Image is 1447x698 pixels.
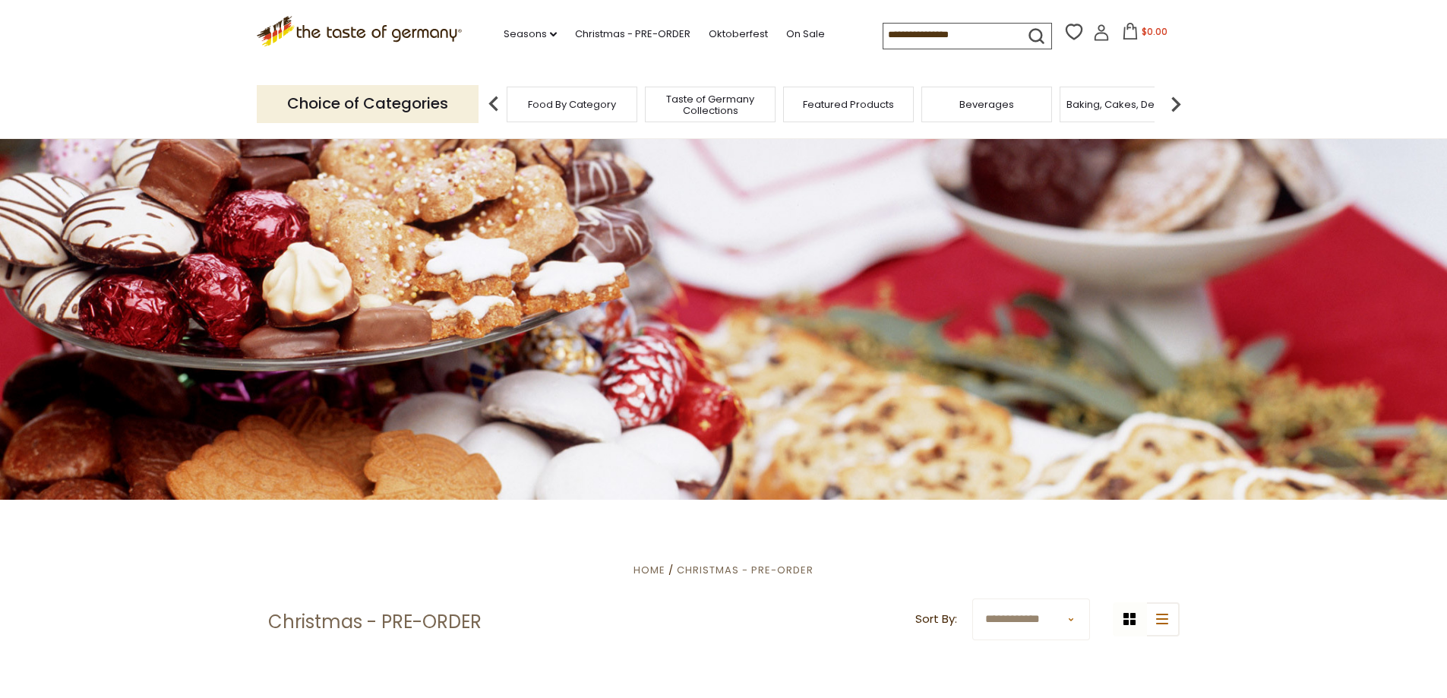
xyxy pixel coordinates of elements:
[268,611,482,633] h1: Christmas - PRE-ORDER
[1113,23,1177,46] button: $0.00
[959,99,1014,110] a: Beverages
[915,610,957,629] label: Sort By:
[504,26,557,43] a: Seasons
[528,99,616,110] a: Food By Category
[575,26,690,43] a: Christmas - PRE-ORDER
[649,93,771,116] a: Taste of Germany Collections
[257,85,479,122] p: Choice of Categories
[1066,99,1184,110] a: Baking, Cakes, Desserts
[1161,89,1191,119] img: next arrow
[633,563,665,577] a: Home
[479,89,509,119] img: previous arrow
[786,26,825,43] a: On Sale
[677,563,814,577] a: Christmas - PRE-ORDER
[1142,25,1167,38] span: $0.00
[803,99,894,110] a: Featured Products
[709,26,768,43] a: Oktoberfest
